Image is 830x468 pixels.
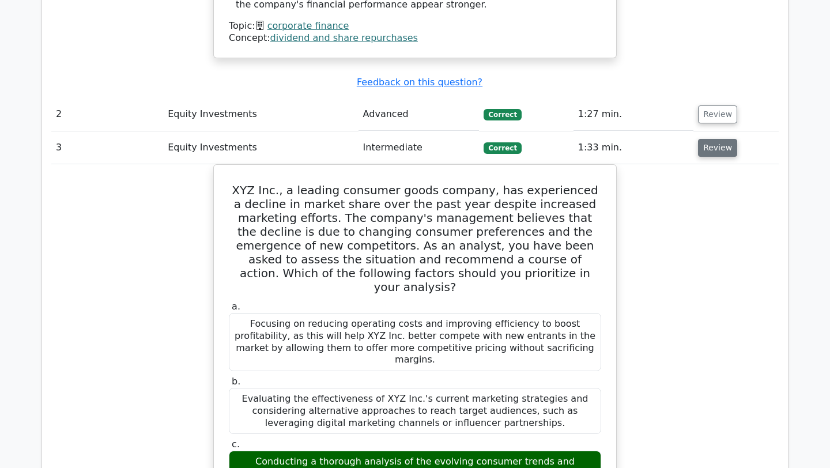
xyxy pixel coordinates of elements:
td: 1:33 min. [574,131,693,164]
td: Intermediate [359,131,480,164]
td: Equity Investments [163,131,358,164]
td: 1:27 min. [574,98,693,131]
div: Focusing on reducing operating costs and improving efficiency to boost profitability, as this wil... [229,313,601,371]
div: Topic: [229,20,601,32]
td: Equity Investments [163,98,358,131]
span: a. [232,301,240,312]
td: 3 [51,131,163,164]
span: Correct [484,142,521,154]
a: Feedback on this question? [357,77,482,88]
button: Review [698,139,737,157]
td: 2 [51,98,163,131]
h5: XYZ Inc., a leading consumer goods company, has experienced a decline in market share over the pa... [228,183,602,294]
span: Correct [484,109,521,120]
button: Review [698,105,737,123]
div: Evaluating the effectiveness of XYZ Inc.'s current marketing strategies and considering alternati... [229,388,601,434]
div: Concept: [229,32,601,44]
td: Advanced [359,98,480,131]
span: c. [232,439,240,450]
a: dividend and share repurchases [270,32,418,43]
span: b. [232,376,240,387]
a: corporate finance [267,20,349,31]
